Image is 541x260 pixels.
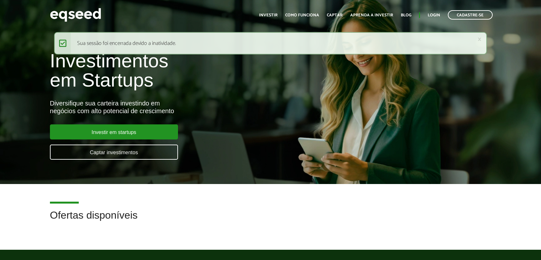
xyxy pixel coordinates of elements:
div: Diversifique sua carteira investindo em negócios com alto potencial de crescimento [50,99,311,115]
a: Cadastre-se [448,10,493,20]
a: Como funciona [285,13,319,17]
a: Captar investimentos [50,145,178,160]
a: Login [428,13,440,17]
img: EqSeed [50,6,101,23]
a: Investir em startups [50,124,178,139]
div: Sua sessão foi encerrada devido a inatividade. [54,32,487,55]
a: Captar [327,13,343,17]
a: Blog [401,13,411,17]
a: Aprenda a investir [350,13,393,17]
h1: Investimentos em Startups [50,51,311,90]
a: × [478,36,481,43]
h2: Ofertas disponíveis [50,210,491,231]
a: Investir [259,13,278,17]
